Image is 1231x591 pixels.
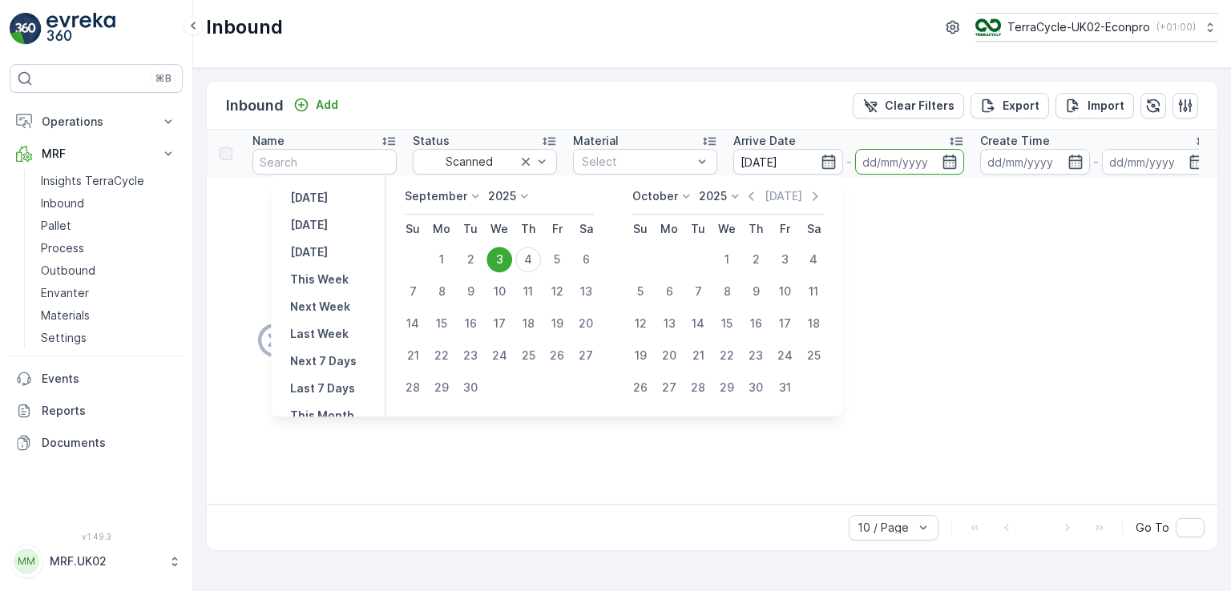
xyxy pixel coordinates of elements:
[41,263,95,279] p: Outbound
[486,311,512,336] div: 17
[34,192,183,215] a: Inbound
[429,375,454,400] div: 29
[1093,152,1099,171] p: -
[41,330,87,346] p: Settings
[743,343,769,368] div: 23
[429,279,454,304] div: 8
[284,379,361,398] button: Last 7 Days
[456,215,485,243] th: Tuesday
[1102,149,1212,175] input: dd/mm/yyyy
[50,553,160,569] p: MRF.UK02
[772,343,797,368] div: 24
[772,247,797,272] div: 3
[628,375,653,400] div: 26
[400,343,426,368] div: 21
[743,311,769,336] div: 16
[290,380,355,396] p: Last 7 Days
[34,170,183,192] a: Insights TerraCycle
[743,375,769,400] div: 30
[855,149,965,175] input: dd/mm/yyyy
[429,343,454,368] div: 22
[488,188,516,204] p: 2025
[10,545,183,578] button: MMMRF.UK02
[42,435,176,451] p: Documents
[1088,98,1124,114] p: Import
[458,279,483,304] div: 9
[714,279,740,304] div: 8
[458,343,483,368] div: 23
[684,215,712,243] th: Tuesday
[427,215,456,243] th: Monday
[284,352,363,371] button: Next 7 Days
[10,395,183,427] a: Reports
[42,146,151,162] p: MRF
[628,279,653,304] div: 5
[14,549,39,574] div: MM
[714,343,740,368] div: 22
[573,247,599,272] div: 6
[10,532,183,541] span: v 1.49.3
[743,247,769,272] div: 2
[515,311,541,336] div: 18
[287,95,345,115] button: Add
[413,133,450,149] p: Status
[458,311,483,336] div: 16
[885,98,955,114] p: Clear Filters
[284,270,355,289] button: This Week
[733,149,843,175] input: dd/mm/yyyy
[733,133,796,149] p: Arrive Date
[544,279,570,304] div: 12
[486,279,512,304] div: 10
[656,311,682,336] div: 13
[712,215,741,243] th: Wednesday
[458,375,483,400] div: 30
[714,375,740,400] div: 29
[515,279,541,304] div: 11
[41,218,71,234] p: Pallet
[34,282,183,304] a: Envanter
[801,343,826,368] div: 25
[10,363,183,395] a: Events
[284,297,357,316] button: Next Week
[699,188,727,204] p: 2025
[628,311,653,336] div: 12
[10,138,183,170] button: MRF
[975,18,1001,36] img: terracycle_logo_wKaHoWT.png
[543,215,571,243] th: Friday
[155,72,172,85] p: ⌘B
[573,279,599,304] div: 13
[544,247,570,272] div: 5
[290,326,349,342] p: Last Week
[226,94,284,117] p: Inbound
[41,195,84,211] p: Inbound
[1055,93,1134,119] button: Import
[290,353,357,369] p: Next 7 Days
[429,247,454,272] div: 1
[290,299,350,315] p: Next Week
[400,279,426,304] div: 7
[714,247,740,272] div: 1
[206,14,283,40] p: Inbound
[741,215,770,243] th: Thursday
[290,271,349,287] p: This Week
[801,279,826,304] div: 11
[10,13,42,45] img: logo
[10,427,183,459] a: Documents
[290,244,328,260] p: [DATE]
[41,173,144,189] p: Insights TerraCycle
[685,343,711,368] div: 21
[582,154,692,170] p: Select
[41,308,90,324] p: Materials
[772,311,797,336] div: 17
[400,375,426,400] div: 28
[485,215,514,243] th: Wednesday
[458,247,483,272] div: 2
[405,188,467,204] p: September
[971,93,1049,119] button: Export
[316,97,338,113] p: Add
[799,215,828,243] th: Saturday
[34,259,183,282] a: Outbound
[42,403,176,419] p: Reports
[42,371,176,387] p: Events
[290,217,328,233] p: [DATE]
